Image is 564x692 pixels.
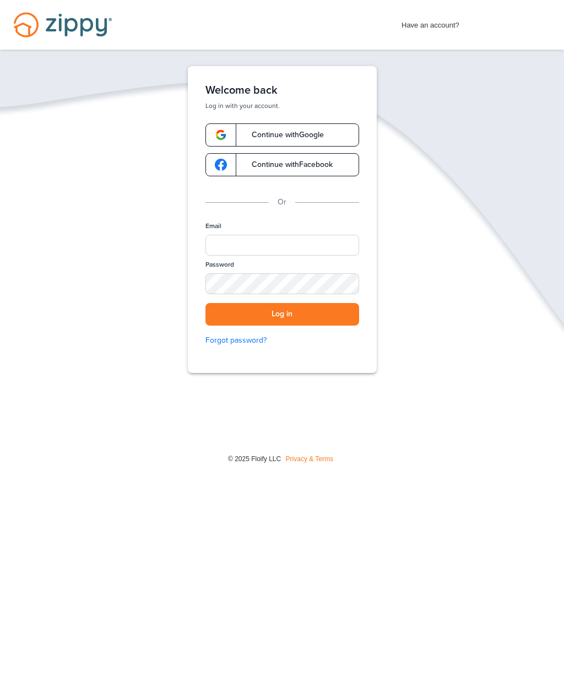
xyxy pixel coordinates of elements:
[205,123,359,147] a: google-logoContinue withGoogle
[205,101,359,110] p: Log in with your account.
[241,131,324,139] span: Continue with Google
[205,260,234,269] label: Password
[278,196,286,208] p: Or
[402,14,459,31] span: Have an account?
[228,455,281,463] span: © 2025 Floify LLC
[205,303,359,326] button: Log in
[205,221,221,231] label: Email
[241,161,333,169] span: Continue with Facebook
[205,273,359,294] input: Password
[215,129,227,141] img: google-logo
[205,235,359,256] input: Email
[205,153,359,176] a: google-logoContinue withFacebook
[205,334,359,347] a: Forgot password?
[286,455,333,463] a: Privacy & Terms
[215,159,227,171] img: google-logo
[205,84,359,97] h1: Welcome back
